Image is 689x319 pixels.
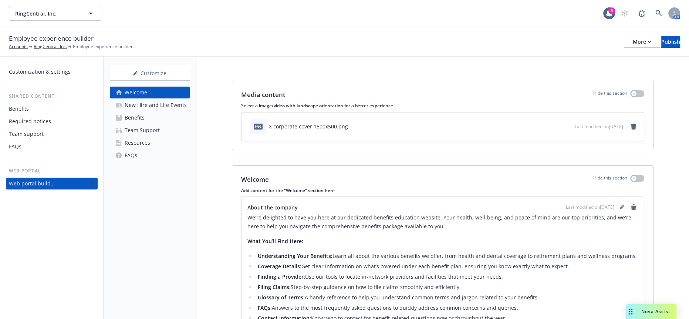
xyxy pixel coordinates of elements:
[125,112,145,124] div: Benefits
[256,262,638,271] li: Get clear information on what’s covered under each benefit plan, ensuring you know exactly what t...
[634,6,649,21] a: Report a Bug
[125,124,160,136] div: Team Support
[258,294,305,301] strong: Glossary of Terms:
[566,204,614,211] span: Last modified on [DATE]
[629,122,638,131] a: remove
[617,203,626,212] a: editPencil
[256,303,638,312] li: Answers to the most frequently asked questions to quickly address common concerns and queries.
[258,252,332,259] strong: Understanding Your Benefits:
[608,7,615,14] div: 8
[258,304,272,311] strong: FAQs:
[256,272,638,281] li: Use our tools to locate in-network providers and facilities that meet your needs.
[9,43,28,50] a: Accounts
[626,304,635,319] div: Drag to move
[9,115,51,127] div: Required notices
[661,36,680,48] button: Publish
[241,187,644,194] p: Add content for the "Welcome" section here
[9,178,55,189] div: Web portal builder
[633,36,651,47] div: More
[15,10,79,17] span: RingCentral, Inc.
[256,283,638,292] li: Step-by-step guidance on how to file claims smoothly and efficiently.
[6,93,98,100] div: Shared content
[6,141,98,152] a: FAQs
[629,203,638,212] a: remove
[626,304,676,319] button: Nova Assist
[110,66,190,80] div: Customize
[6,103,98,115] a: Benefits
[624,36,660,48] button: More
[6,128,98,140] a: Team support
[553,122,559,130] button: download file
[593,175,627,184] p: Hide this section
[125,150,137,161] div: FAQs
[110,99,190,111] a: New Hire and Life Events
[6,167,98,175] div: Web portal
[575,123,623,130] span: Last modified on [DATE]
[110,112,190,124] a: Benefits
[9,128,44,140] div: Team support
[565,122,572,130] button: preview file
[254,124,263,129] span: png
[258,273,305,280] strong: Finding a Provider:
[651,6,666,21] a: Search
[617,6,632,21] a: Start snowing
[241,103,644,109] p: Select a image/video with landscape orientation for a better experience
[110,124,190,136] a: Team Support
[6,66,98,78] a: Customization & settings
[34,43,67,50] a: RingCentral, Inc.
[110,150,190,161] a: FAQs
[641,308,671,315] span: Nova Assist
[6,178,98,189] a: Web portal builder
[125,87,147,98] div: Welcome
[9,103,29,115] div: Benefits
[593,90,627,100] p: Hide this section
[110,137,190,149] a: Resources
[247,204,298,211] span: About the company
[9,34,94,43] span: Employee experience builder
[269,122,348,130] div: X corporate cover 1500x500.png
[258,263,301,270] strong: Coverage Details:
[241,90,286,100] p: Media content
[241,175,269,184] p: Welcome
[256,252,638,261] li: Learn all about the various benefits we offer, from health and dental coverage to retirement plan...
[73,43,133,50] span: Employee experience builder
[110,66,190,81] button: Customize
[258,283,291,291] strong: Filing Claims:
[9,141,21,152] div: FAQs
[9,66,71,78] div: Customization & settings
[661,36,680,47] div: Publish
[110,87,190,98] a: Welcome
[6,115,98,127] a: Required notices
[247,213,638,231] p: We're delighted to have you here at our dedicated benefits education website. Your health, well-b...
[256,293,638,302] li: A handy reference to help you understand common terms and jargon related to your benefits.
[9,6,101,21] button: RingCentral, Inc.
[125,99,187,111] div: New Hire and Life Events
[247,238,303,245] strong: What You’ll Find Here:
[125,137,150,149] div: Resources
